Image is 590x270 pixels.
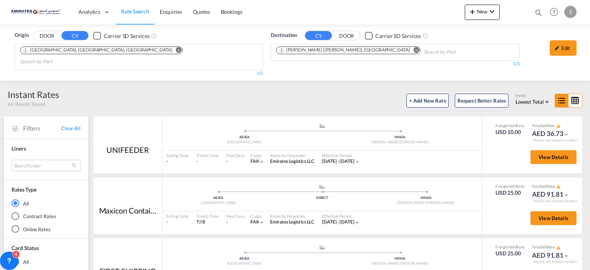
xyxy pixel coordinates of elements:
[23,124,61,133] span: Filters
[12,199,81,207] md-radio-button: All
[515,93,551,98] div: Sort by
[496,123,524,128] div: Freight Rate
[556,245,561,250] md-icon: icon-alert
[196,158,219,165] div: -
[496,244,524,250] div: Freight Rate
[23,47,174,53] div: Press delete to remove this chip.
[318,245,327,249] md-icon: assets/icons/custom/ship-fill.svg
[166,213,189,219] div: Sailing Date
[196,152,219,158] div: Transit Time
[15,31,28,39] span: Origin
[563,132,569,137] md-icon: icon-chevron-down
[532,129,568,138] div: AED 36.73
[555,245,561,250] button: icon-alert
[270,213,314,219] div: Rates by Forwarder
[365,31,421,40] md-checkbox: Checkbox No Ink
[166,152,189,158] div: Sailing Date
[12,244,39,252] div: Card Status
[534,8,543,17] md-icon: icon-magnify
[554,45,560,51] md-icon: icon-pencil
[564,6,577,18] div: S
[374,195,478,200] div: INNSA
[166,200,270,205] div: [GEOGRAPHIC_DATA]
[541,184,547,189] span: Sell
[270,195,374,200] div: DIRECT
[509,184,516,189] span: Sell
[555,94,568,107] md-icon: icon-format-list-bulleted
[305,31,332,40] button: CY
[221,8,242,15] span: Bookings
[333,31,360,40] button: DOOR
[541,123,547,128] span: Sell
[468,7,477,16] md-icon: icon-plus 400-fg
[547,5,560,18] span: Help
[487,7,497,16] md-icon: icon-chevron-down
[271,31,297,39] span: Destination
[515,97,551,106] md-select: Select: Lowest Total
[279,47,410,53] div: Jawaharlal Nehru (Nhava Sheva), INNSA
[532,251,568,260] div: AED 91.81
[374,200,478,205] div: [PERSON_NAME] ([PERSON_NAME])
[496,128,524,136] div: USD 10.00
[166,256,322,261] div: AEJEA
[355,220,360,225] md-icon: icon-chevron-down
[8,88,59,101] div: Instant Rates
[166,135,322,140] div: AEJEA
[322,158,355,164] span: [DATE] - [DATE]
[322,219,355,225] span: [DATE] - [DATE]
[530,211,577,225] button: View Details
[528,138,582,142] div: Remark and Inclusion included
[322,140,478,145] div: [PERSON_NAME] ([PERSON_NAME])
[270,158,314,164] span: Emirates Logistics LLC
[563,192,569,198] md-icon: icon-chevron-down
[532,184,568,190] div: Total Rate
[33,31,60,40] button: DOOR
[166,140,322,145] div: [GEOGRAPHIC_DATA]
[270,152,314,158] div: Rates by Forwarder
[250,158,259,164] span: FAK
[468,8,497,15] span: New
[322,135,478,140] div: INNSA
[12,212,81,220] md-radio-button: Contract Rates
[12,145,26,152] span: Liners
[226,152,245,158] div: Free Days
[226,219,228,225] div: -
[226,213,245,219] div: Free Days
[530,150,577,164] button: View Details
[322,256,478,261] div: INNSA
[539,154,568,160] span: View Details
[496,250,524,257] div: USD 25.00
[166,261,322,266] div: [GEOGRAPHIC_DATA]
[556,184,561,189] md-icon: icon-alert
[406,94,449,108] button: + Add New Rate
[322,213,360,219] div: Effective Period
[322,158,355,165] div: 01 Aug 2025 - 31 Aug 2025
[532,190,568,199] div: AED 91.81
[532,123,568,129] div: Total Rate
[171,47,182,55] button: Remove
[121,8,149,15] span: Rate Search
[568,94,582,107] md-icon: icon-table-large
[12,3,63,21] img: c67187802a5a11ec94275b5db69a26e6.png
[496,189,524,197] div: USD 25.00
[166,195,270,200] div: AEJEA
[509,245,516,249] span: Sell
[166,219,189,225] div: -
[528,260,582,264] div: Remark and Inclusion included
[271,61,519,67] div: 1/3
[423,33,429,39] md-icon: Unchecked: Search for CY (Container Yard) services for all selected carriers.Checked : Search for...
[555,123,561,129] button: icon-alert
[465,5,500,20] button: icon-plus 400-fgNewicon-chevron-down
[534,8,543,20] div: icon-magnify
[509,123,516,128] span: Sell
[15,70,263,77] div: 1/3
[556,124,561,128] md-icon: icon-alert
[193,8,210,15] span: Quotes
[409,47,420,55] button: Remove
[23,47,172,53] div: Port of Jebel Ali, Jebel Ali, AEJEA
[496,184,524,189] div: Freight Rate
[563,253,569,258] md-icon: icon-chevron-down
[541,245,547,249] span: Sell
[226,158,228,165] div: -
[532,244,568,250] div: Total Rate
